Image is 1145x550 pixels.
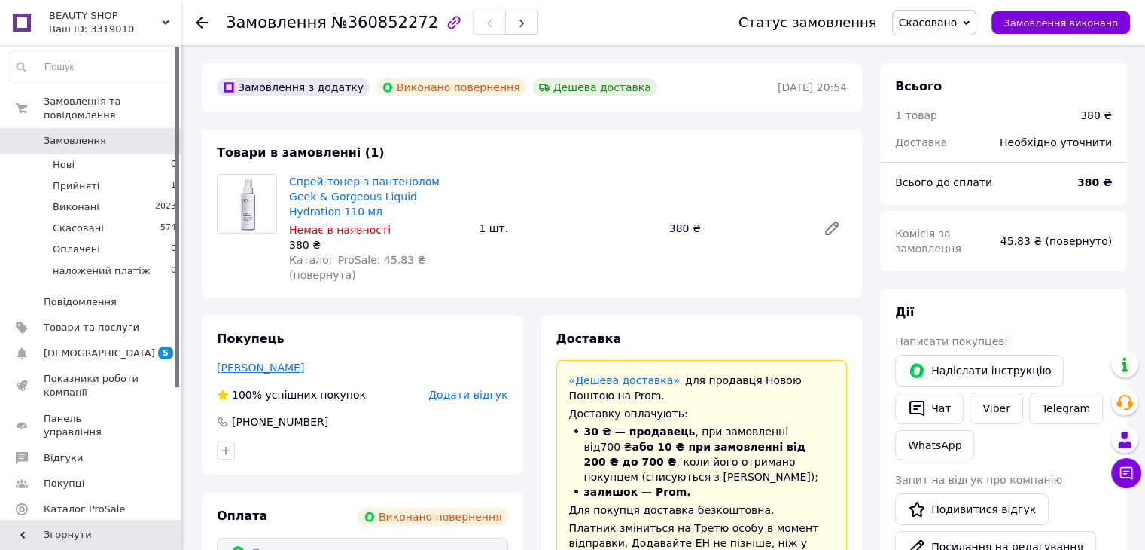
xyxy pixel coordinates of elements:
div: Повернутися назад [196,15,208,30]
span: Написати покупцеві [895,335,1007,347]
div: Виконано повернення [376,78,526,96]
span: Скасовано [899,17,958,29]
div: Виконано повернення [358,508,508,526]
div: Для покупця доставка безкоштовна. [569,503,835,518]
span: 30 ₴ — продавець [584,426,696,438]
div: Доставку оплачують: [569,406,835,421]
span: Комісія за замовлення [895,228,961,255]
span: Оплата [217,509,267,523]
a: [PERSON_NAME] [217,362,304,374]
a: WhatsApp [895,430,974,460]
div: Дешева доставка [532,78,657,96]
span: Дії [895,305,914,319]
div: Замовлення з додатку [217,78,370,96]
img: Спрей-тонер з пантенолом Geek & Gorgeous Liquid Hydration 110 мл [218,175,276,234]
span: 100% [232,389,262,401]
span: Замовлення та повідомлення [44,95,181,122]
a: Viber [970,393,1022,424]
div: Статус замовлення [738,15,877,30]
span: Каталог ProSale [44,503,125,516]
span: Показники роботи компанії [44,372,139,399]
b: 380 ₴ [1077,176,1112,188]
div: 380 ₴ [289,237,467,252]
a: Подивитися відгук [895,493,1049,525]
span: Панель управління [44,412,139,439]
button: Чат з покупцем [1111,458,1141,488]
span: Замовлення [44,134,106,148]
span: 0 [171,243,176,256]
span: 574 [160,222,176,235]
a: Telegram [1029,393,1103,424]
div: 1 шт. [473,218,662,239]
a: Спрей-тонер з пантенолом Geek & Gorgeous Liquid Hydration 110 мл [289,176,440,218]
span: Повідомлення [44,295,117,309]
button: Замовлення виконано [991,11,1130,34]
span: 2023 [155,200,176,214]
div: 380 ₴ [663,218,811,239]
span: Прийняті [53,179,99,193]
div: [PHONE_NUMBER] [230,414,330,429]
span: Запит на відгук про компанію [895,474,1062,486]
span: Виконані [53,200,99,214]
span: Відгуки [44,451,83,465]
a: Редагувати [817,213,847,243]
span: [DEMOGRAPHIC_DATA] [44,347,155,360]
span: 0 [171,264,176,278]
span: Покупець [217,332,285,346]
input: Пошук [8,53,177,81]
span: Замовлення [226,14,327,32]
span: 5 [158,347,173,359]
li: , при замовленні від 700 ₴ , коли його отримано покупцем (списуються з [PERSON_NAME]); [569,424,835,484]
span: №360852272 [331,14,438,32]
span: Всього [895,79,942,93]
div: успішних покупок [217,387,366,402]
span: 1 товар [895,109,937,121]
span: Нові [53,158,75,172]
span: Товари в замовленні (1) [217,145,385,160]
div: Необхідно уточнити [991,126,1121,159]
span: або 10 ₴ при замовленні від 200 ₴ до 700 ₴ [584,441,805,468]
span: Товари та послуги [44,321,139,335]
span: Скасовані [53,222,104,235]
div: 380 ₴ [1080,108,1112,123]
span: Замовлення виконано [1003,17,1118,29]
span: 0 [171,158,176,172]
div: Ваш ID: 3319010 [49,23,181,36]
span: BEAUTY SHOP [49,9,162,23]
span: Каталог ProSale: 45.83 ₴ (повернута) [289,254,425,281]
button: Чат [895,393,964,424]
span: Покупці [44,477,84,490]
span: наложений платіж [53,264,151,278]
div: для продавця Новою Поштою на Prom. [569,373,835,403]
a: «Дешева доставка» [569,374,680,387]
span: Оплачені [53,243,100,256]
span: Додати відгук [428,389,507,401]
span: Доставка [556,332,622,346]
span: 1 [171,179,176,193]
button: Надіслати інструкцію [895,355,1064,387]
span: Доставка [895,136,947,148]
span: 45.83 ₴ (повернуто) [1000,235,1112,247]
span: залишок — Prom. [584,486,691,498]
time: [DATE] 20:54 [778,81,847,93]
span: Всього до сплати [895,176,992,188]
span: Немає в наявності [289,224,391,236]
